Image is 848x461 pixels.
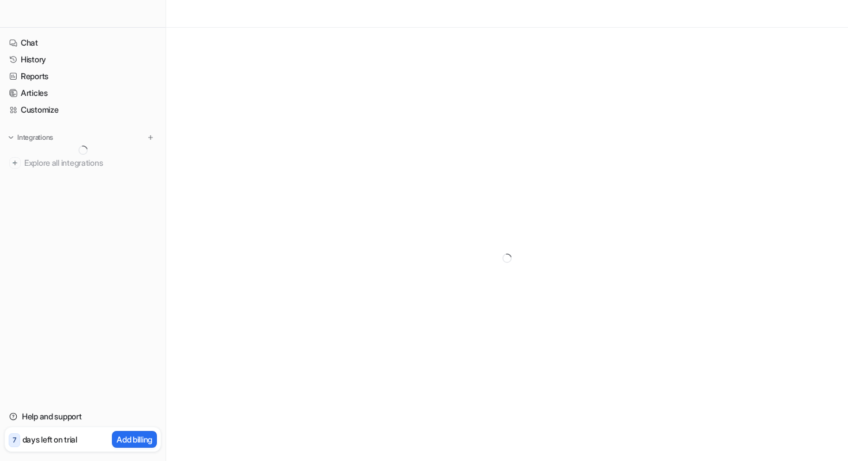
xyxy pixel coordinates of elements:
a: Chat [5,35,161,51]
span: Explore all integrations [24,154,156,172]
a: History [5,51,161,68]
a: Reports [5,68,161,84]
a: Explore all integrations [5,155,161,171]
a: Articles [5,85,161,101]
img: menu_add.svg [147,133,155,142]
p: days left on trial [22,433,77,445]
p: Integrations [17,133,53,142]
a: Customize [5,102,161,118]
img: explore all integrations [9,157,21,169]
p: Add billing [117,433,152,445]
button: Integrations [5,132,57,143]
img: expand menu [7,133,15,142]
a: Help and support [5,408,161,425]
p: 7 [13,435,16,445]
button: Add billing [112,431,157,448]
